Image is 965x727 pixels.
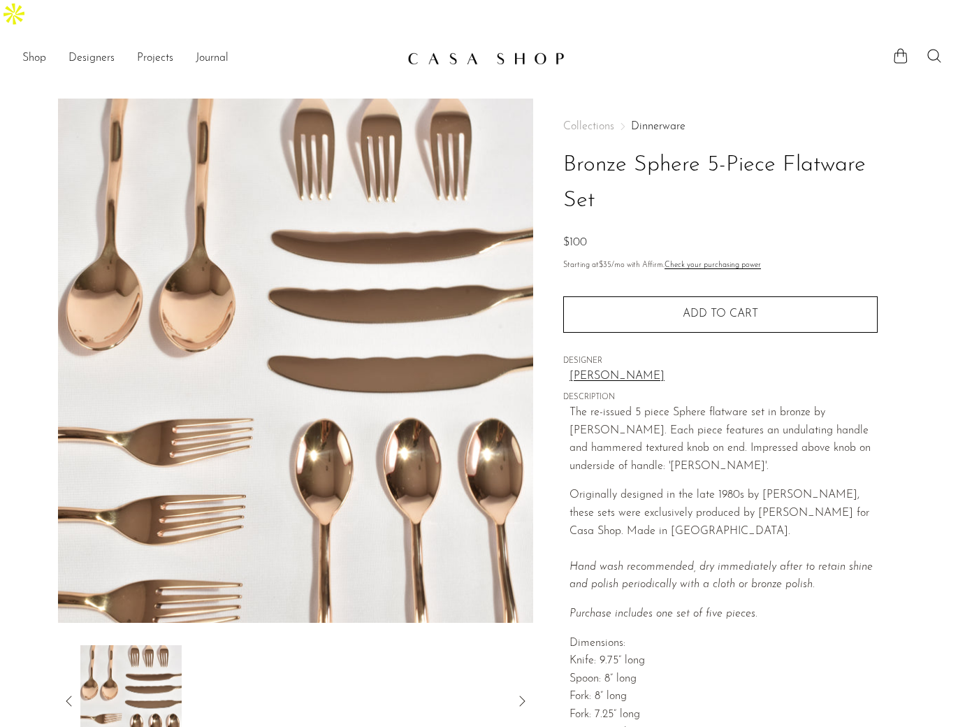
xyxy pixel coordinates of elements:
[569,489,869,536] span: Originally designed in the late 1980s by [PERSON_NAME], these sets were exclusively produced by [...
[563,121,614,132] span: Collections
[569,561,873,591] em: Hand wash recommended, dry immediately after to retain shine and polish periodically with a cloth...
[563,259,878,272] p: Starting at /mo with Affirm.
[137,50,173,68] a: Projects
[22,47,396,71] ul: NEW HEADER MENU
[563,147,878,219] h1: Bronze Sphere 5-Piece Flatware Set
[665,261,761,269] a: Check your purchasing power - Learn more about Affirm Financing (opens in modal)
[22,50,46,68] a: Shop
[599,261,611,269] span: $35
[196,50,228,68] a: Journal
[22,47,396,71] nav: Desktop navigation
[563,355,878,368] span: DESIGNER
[58,99,534,623] img: Bronze Sphere 5-Piece Flatware Set
[563,296,878,333] button: Add to cart
[563,391,878,404] span: DESCRIPTION
[683,308,758,321] span: Add to cart
[68,50,115,68] a: Designers
[563,237,587,248] span: $100
[569,608,757,619] i: Purchase includes one set of five pieces.
[631,121,685,132] a: Dinnerware
[569,404,878,475] p: The re-issued 5 piece Sphere flatware set in bronze by [PERSON_NAME]. Each piece features an undu...
[569,368,878,386] a: [PERSON_NAME]
[563,121,878,132] nav: Breadcrumbs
